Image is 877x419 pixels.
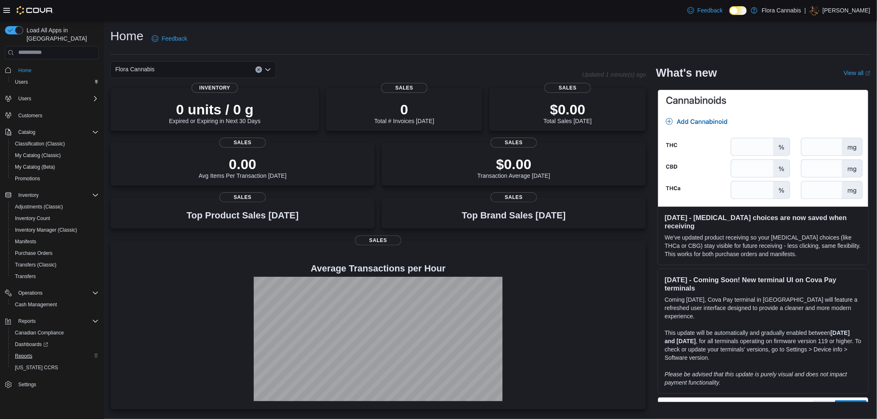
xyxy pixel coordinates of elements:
[187,211,299,220] h3: Top Product Sales [DATE]
[8,138,102,150] button: Classification (Classic)
[12,237,39,247] a: Manifests
[2,287,102,299] button: Operations
[12,77,99,87] span: Users
[544,101,592,118] p: $0.00
[12,139,99,149] span: Classification (Classic)
[12,248,56,258] a: Purchase Orders
[199,156,287,172] p: 0.00
[169,101,261,124] div: Expired or Expiring in Next 30 Days
[219,192,266,202] span: Sales
[809,5,819,15] div: Gavin Russell
[697,6,723,15] span: Feedback
[18,95,31,102] span: Users
[15,65,99,75] span: Home
[15,238,36,245] span: Manifests
[491,192,537,202] span: Sales
[12,213,53,223] a: Inventory Count
[8,201,102,213] button: Adjustments (Classic)
[8,76,102,88] button: Users
[2,126,102,138] button: Catalog
[2,189,102,201] button: Inventory
[15,79,28,85] span: Users
[18,318,36,325] span: Reports
[2,93,102,104] button: Users
[2,64,102,76] button: Home
[15,364,58,371] span: [US_STATE] CCRS
[15,94,34,104] button: Users
[162,34,187,43] span: Feedback
[8,236,102,247] button: Manifests
[12,260,60,270] a: Transfers (Classic)
[8,259,102,271] button: Transfers (Classic)
[8,350,102,362] button: Reports
[15,215,50,222] span: Inventory Count
[2,315,102,327] button: Reports
[15,94,99,104] span: Users
[12,363,99,373] span: Washington CCRS
[15,341,48,348] span: Dashboards
[8,161,102,173] button: My Catalog (Beta)
[15,190,42,200] button: Inventory
[656,66,717,80] h2: What's new
[8,247,102,259] button: Purchase Orders
[582,71,646,78] p: Updated 1 minute(s) ago
[823,5,870,15] p: [PERSON_NAME]
[8,339,102,350] a: Dashboards
[15,227,77,233] span: Inventory Manager (Classic)
[15,316,39,326] button: Reports
[15,301,57,308] span: Cash Management
[665,213,862,230] h3: [DATE] - [MEDICAL_DATA] choices are now saved when receiving
[17,6,53,15] img: Cova
[15,152,61,159] span: My Catalog (Classic)
[12,174,44,184] a: Promotions
[355,235,401,245] span: Sales
[12,225,99,235] span: Inventory Manager (Classic)
[804,5,806,15] p: |
[12,351,36,361] a: Reports
[544,101,592,124] div: Total Sales [DATE]
[12,225,80,235] a: Inventory Manager (Classic)
[15,379,99,390] span: Settings
[265,66,271,73] button: Open list of options
[15,273,36,280] span: Transfers
[762,5,801,15] p: Flora Cannabis
[8,224,102,236] button: Inventory Manager (Classic)
[15,353,32,359] span: Reports
[117,264,639,274] h4: Average Transactions per Hour
[12,162,58,172] a: My Catalog (Beta)
[665,276,862,292] h3: [DATE] - Coming Soon! New terminal UI on Cova Pay terminals
[110,28,143,44] h1: Home
[12,363,61,373] a: [US_STATE] CCRS
[12,150,64,160] a: My Catalog (Classic)
[12,150,99,160] span: My Catalog (Classic)
[15,190,99,200] span: Inventory
[8,362,102,373] button: [US_STATE] CCRS
[15,316,99,326] span: Reports
[15,250,53,257] span: Purchase Orders
[15,380,39,390] a: Settings
[665,295,862,320] p: Coming [DATE], Cova Pay terminal in [GEOGRAPHIC_DATA] will feature a refreshed user interface des...
[15,329,64,336] span: Canadian Compliance
[8,213,102,224] button: Inventory Count
[219,138,266,148] span: Sales
[5,61,99,412] nav: Complex example
[12,260,99,270] span: Transfers (Classic)
[12,300,60,310] a: Cash Management
[12,300,99,310] span: Cash Management
[15,203,63,210] span: Adjustments (Classic)
[18,381,36,388] span: Settings
[18,67,32,74] span: Home
[12,328,99,338] span: Canadian Compliance
[15,262,56,268] span: Transfers (Classic)
[148,30,190,47] a: Feedback
[8,271,102,282] button: Transfers
[15,164,55,170] span: My Catalog (Beta)
[15,140,65,147] span: Classification (Classic)
[15,127,99,137] span: Catalog
[12,139,68,149] a: Classification (Classic)
[729,6,747,15] input: Dark Mode
[18,112,42,119] span: Customers
[12,77,31,87] a: Users
[12,202,99,212] span: Adjustments (Classic)
[18,192,39,199] span: Inventory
